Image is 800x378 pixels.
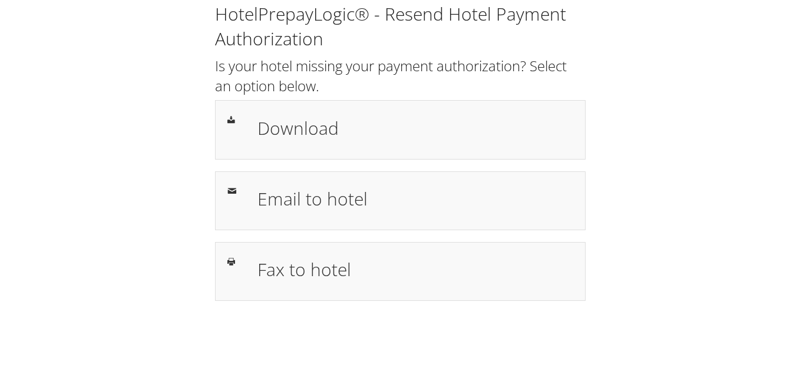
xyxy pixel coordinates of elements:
h2: Is your hotel missing your payment authorization? Select an option below. [215,56,586,95]
a: Download [215,100,586,159]
h1: Download [257,115,573,141]
h1: HotelPrepayLogic® - Resend Hotel Payment Authorization [215,2,586,51]
h1: Email to hotel [257,185,573,212]
a: Email to hotel [215,171,586,230]
a: Fax to hotel [215,242,586,301]
h1: Fax to hotel [257,256,573,283]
